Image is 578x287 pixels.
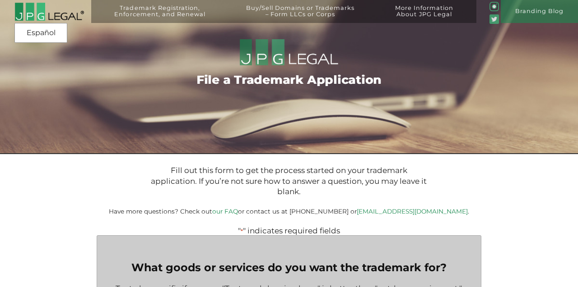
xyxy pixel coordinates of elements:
img: 2016-logo-black-letters-3-r.png [14,2,84,21]
a: More InformationAbout JPG Legal [378,5,471,28]
p: " " indicates required fields [75,226,503,235]
a: our FAQ [212,208,238,215]
p: Fill out this form to get the process started on your trademark application. If you’re not sure h... [150,165,428,197]
img: glyph-logo_May2016-green3-90.png [489,2,499,11]
a: Buy/Sell Domains or Trademarks– Form LLCs or Corps [228,5,372,28]
img: Twitter_Social_Icon_Rounded_Square_Color-mid-green3-90.png [489,14,499,24]
a: [EMAIL_ADDRESS][DOMAIN_NAME] [357,208,468,215]
label: What goods or services do you want the trademark for? [116,261,462,274]
a: Trademark Registration,Enforcement, and Renewal [97,5,223,28]
small: Have more questions? Check out or contact us at [PHONE_NUMBER] or . [109,208,469,215]
a: Español [17,25,65,41]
